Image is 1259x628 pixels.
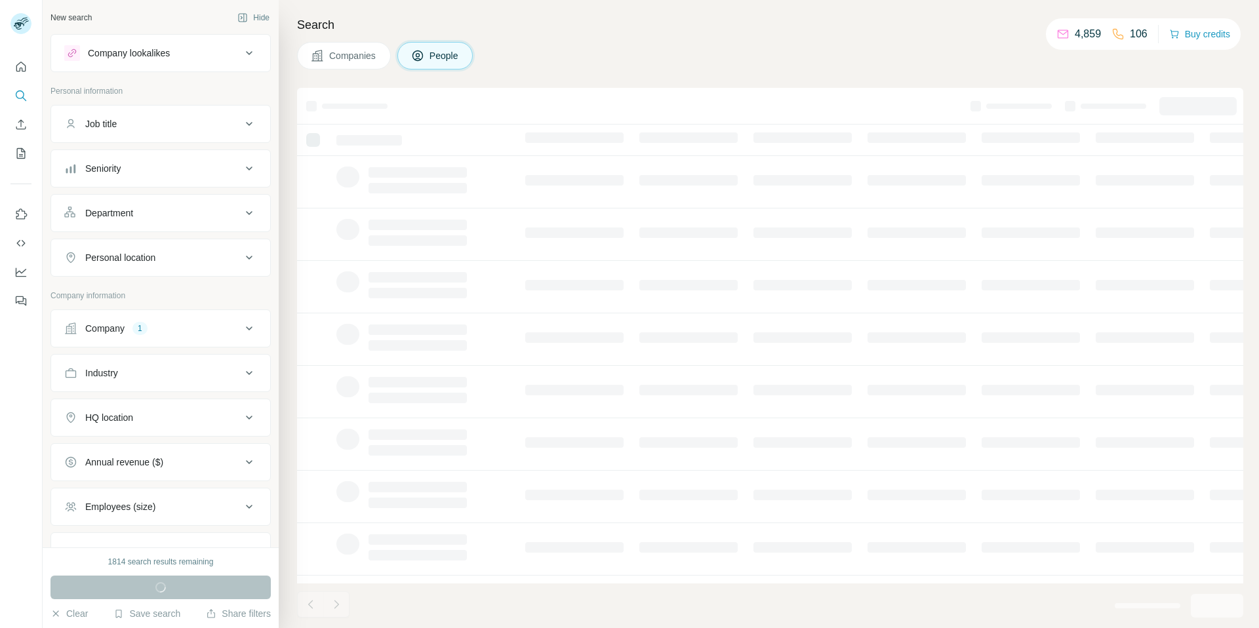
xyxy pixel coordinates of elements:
[10,260,31,284] button: Dashboard
[50,290,271,302] p: Company information
[85,251,155,264] div: Personal location
[329,49,377,62] span: Companies
[51,37,270,69] button: Company lookalikes
[51,536,270,567] button: Technologies
[51,446,270,478] button: Annual revenue ($)
[108,556,214,568] div: 1814 search results remaining
[85,117,117,130] div: Job title
[228,8,279,28] button: Hide
[85,456,163,469] div: Annual revenue ($)
[10,113,31,136] button: Enrich CSV
[51,357,270,389] button: Industry
[85,206,133,220] div: Department
[51,242,270,273] button: Personal location
[50,607,88,620] button: Clear
[51,197,270,229] button: Department
[85,545,139,558] div: Technologies
[85,162,121,175] div: Seniority
[1169,25,1230,43] button: Buy credits
[51,153,270,184] button: Seniority
[51,491,270,522] button: Employees (size)
[10,142,31,165] button: My lists
[132,323,148,334] div: 1
[10,231,31,255] button: Use Surfe API
[85,322,125,335] div: Company
[297,16,1243,34] h4: Search
[113,607,180,620] button: Save search
[50,12,92,24] div: New search
[85,500,155,513] div: Employees (size)
[10,55,31,79] button: Quick start
[51,108,270,140] button: Job title
[10,203,31,226] button: Use Surfe on LinkedIn
[88,47,170,60] div: Company lookalikes
[51,313,270,344] button: Company1
[85,366,118,380] div: Industry
[10,289,31,313] button: Feedback
[85,411,133,424] div: HQ location
[206,607,271,620] button: Share filters
[430,49,460,62] span: People
[10,84,31,108] button: Search
[1130,26,1148,42] p: 106
[50,85,271,97] p: Personal information
[51,402,270,433] button: HQ location
[1075,26,1101,42] p: 4,859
